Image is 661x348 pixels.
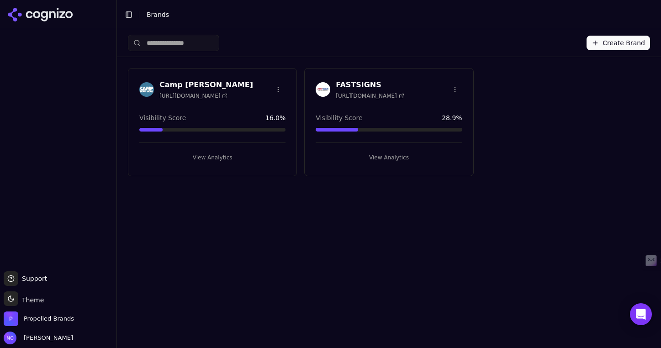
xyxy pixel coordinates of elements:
[336,92,404,100] span: [URL][DOMAIN_NAME]
[24,315,74,323] span: Propelled Brands
[139,82,154,97] img: Camp Bow Wow
[139,113,186,122] span: Visibility Score
[316,82,330,97] img: FASTSIGNS
[147,11,169,18] span: Brands
[18,296,44,304] span: Theme
[139,150,286,165] button: View Analytics
[265,113,286,122] span: 16.0 %
[587,36,650,50] button: Create Brand
[159,92,227,100] span: [URL][DOMAIN_NAME]
[159,79,253,90] h3: Camp [PERSON_NAME]
[442,113,462,122] span: 28.9 %
[18,274,47,283] span: Support
[4,332,73,344] button: Open user button
[4,311,74,326] button: Open organization switcher
[147,10,635,19] nav: breadcrumb
[336,79,404,90] h3: FASTSIGNS
[630,303,652,325] div: Open Intercom Messenger
[316,150,462,165] button: View Analytics
[20,334,73,342] span: [PERSON_NAME]
[4,311,18,326] img: Propelled Brands
[316,113,362,122] span: Visibility Score
[4,332,16,344] img: Nataly Chigireva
